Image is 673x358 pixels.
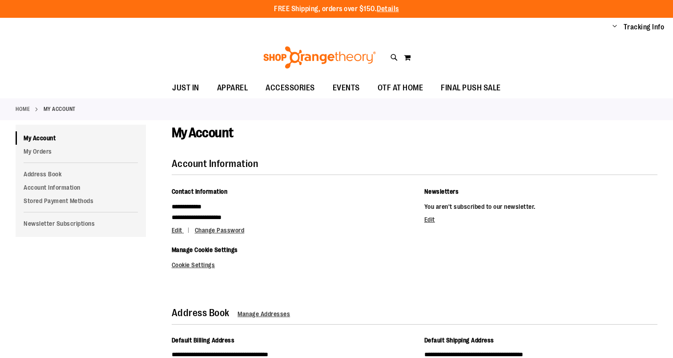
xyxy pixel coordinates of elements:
a: Account Information [16,181,146,194]
a: Address Book [16,167,146,181]
span: Edit [172,227,182,234]
span: OTF AT HOME [378,78,423,98]
strong: My Account [44,105,76,113]
span: Contact Information [172,188,228,195]
a: Tracking Info [624,22,665,32]
a: Edit [424,216,435,223]
span: FINAL PUSH SALE [441,78,501,98]
span: My Account [172,125,234,140]
a: Home [16,105,30,113]
p: You aren't subscribed to our newsletter. [424,201,657,212]
a: OTF AT HOME [369,78,432,98]
a: APPAREL [208,78,257,98]
a: My Account [16,131,146,145]
a: Details [377,5,399,13]
a: Cookie Settings [172,261,215,268]
a: Newsletter Subscriptions [16,217,146,230]
a: Edit [172,227,193,234]
span: EVENTS [333,78,360,98]
span: Newsletters [424,188,459,195]
a: ACCESSORIES [257,78,324,98]
button: Account menu [613,23,617,32]
a: Change Password [195,227,245,234]
span: ACCESSORIES [266,78,315,98]
span: Default Shipping Address [424,337,494,344]
a: My Orders [16,145,146,158]
span: Manage Cookie Settings [172,246,238,253]
img: Shop Orangetheory [262,46,377,69]
strong: Account Information [172,158,258,169]
span: Default Billing Address [172,337,235,344]
span: JUST IN [172,78,199,98]
a: EVENTS [324,78,369,98]
p: FREE Shipping, orders over $150. [274,4,399,14]
a: Stored Payment Methods [16,194,146,207]
span: APPAREL [217,78,248,98]
a: Manage Addresses [238,310,290,317]
strong: Address Book [172,307,230,318]
a: FINAL PUSH SALE [432,78,510,98]
a: JUST IN [163,78,208,98]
